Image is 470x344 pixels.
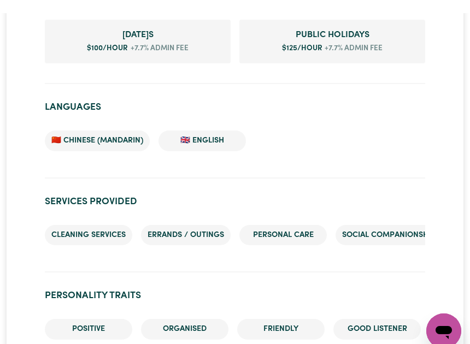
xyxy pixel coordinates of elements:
[426,300,461,335] iframe: Button to launch messaging window, conversation in progress
[333,306,421,327] li: Good Listener
[141,306,228,327] li: Organised
[239,212,327,233] li: Personal care
[282,32,322,39] span: $ 125 /hour
[322,30,383,41] span: +7.7% admin fee
[54,15,222,28] span: Sunday rate
[336,212,442,233] li: Social companionship
[45,306,132,327] li: Positive
[248,15,416,28] span: Public Holiday rate
[141,212,231,233] li: Errands / Outings
[45,117,150,138] li: 🇨🇳 Chinese (Mandarin)
[45,277,425,288] h2: Personality traits
[128,30,189,41] span: +7.7% admin fee
[45,183,425,194] h2: Services provided
[87,32,128,39] span: $ 100 /hour
[45,212,132,233] li: Cleaning services
[237,306,325,327] li: Friendly
[45,88,425,100] h2: Languages
[158,117,246,138] li: 🇬🇧 English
